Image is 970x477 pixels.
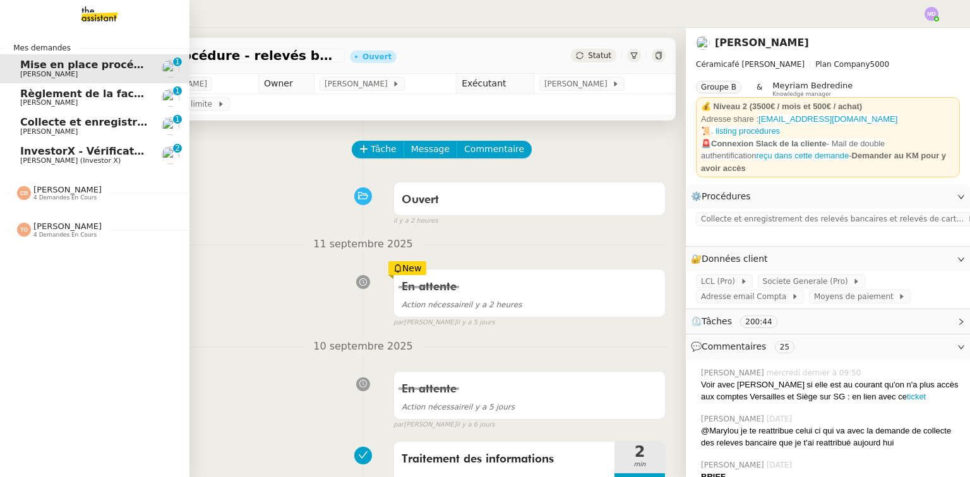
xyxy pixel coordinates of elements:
[402,300,469,309] span: Action nécessaire
[33,185,102,194] span: [PERSON_NAME]
[162,60,179,78] img: users%2F9mvJqJUvllffspLsQzytnd0Nt4c2%2Favatar%2F82da88e3-d90d-4e39-b37d-dcb7941179ae
[702,254,768,264] span: Données client
[740,315,777,328] nz-tag: 200:44
[758,114,897,124] a: [EMAIL_ADDRESS][DOMAIN_NAME]
[907,392,926,401] a: ticket
[763,275,853,288] span: Societe Generale (Pro)
[66,49,340,62] span: Mise en place procédure - relevés bancaires mensuels
[701,113,955,126] div: Adresse share :
[402,281,457,293] span: En attente
[925,7,938,21] img: svg
[402,300,522,309] span: il y a 2 heures
[393,216,438,227] span: il y a 2 heures
[701,102,862,111] strong: 💰 Niveau 2 (3500€ / mois et 500€ / achat)
[614,444,665,459] span: 2
[701,151,946,173] strong: Demander au KM pour y avoir accès
[701,275,740,288] span: LCL (Pro)
[20,116,581,128] span: Collecte et enregistrement des relevés bancaires et relevés de cartes bancaires - septembre 2025
[402,384,457,395] span: En attente
[457,141,532,158] button: Commentaire
[691,189,757,204] span: ⚙️
[17,186,31,200] img: svg
[588,51,611,60] span: Statut
[162,117,179,135] img: users%2F9mvJqJUvllffspLsQzytnd0Nt4c2%2Favatar%2F82da88e3-d90d-4e39-b37d-dcb7941179ae
[814,290,898,303] span: Moyens de paiement
[175,144,180,155] p: 2
[20,145,201,157] span: InvestorX - Vérification des KYC
[701,213,967,225] span: Collecte et enregistrement des relevés bancaires et relevés de cartes bancaires
[696,36,710,50] img: users%2F9mvJqJUvllffspLsQzytnd0Nt4c2%2Favatar%2F82da88e3-d90d-4e39-b37d-dcb7941179ae
[303,236,423,253] span: 11 septembre 2025
[686,334,970,359] div: 💬Commentaires 25
[20,59,329,71] span: Mise en place procédure - relevés bancaires mensuels
[362,53,392,61] div: Ouvert
[402,403,515,411] span: il y a 5 jours
[175,115,180,126] p: 1
[404,141,457,158] button: Message
[33,194,97,201] span: 4 demandes en cours
[173,115,182,124] nz-badge-sup: 1
[702,341,766,351] span: Commentaires
[17,223,31,237] img: svg
[767,413,795,425] span: [DATE]
[457,420,495,430] span: il y a 6 jours
[701,139,711,148] span: 🚨
[402,194,439,206] span: Ouvert
[457,74,534,94] td: Exécutant
[815,60,870,69] span: Plan Company
[701,126,780,136] a: 📜. listing procédures
[457,317,495,328] span: il y a 5 jours
[20,156,121,165] span: [PERSON_NAME] (Investor X)
[772,91,831,98] span: Knowledge manager
[701,138,955,175] div: -
[33,232,97,238] span: 4 demandes en cours
[303,338,423,355] span: 10 septembre 2025
[767,367,864,379] span: mercredi dernier à 09:50
[393,420,404,430] span: par
[393,317,495,328] small: [PERSON_NAME]
[20,88,349,100] span: Règlement de la facture Paris Est Audit - septembre 2025
[715,37,809,49] a: [PERSON_NAME]
[173,86,182,95] nz-badge-sup: 1
[258,74,314,94] td: Owner
[173,144,182,153] nz-badge-sup: 2
[388,261,427,275] div: New
[701,459,767,471] span: [PERSON_NAME]
[696,81,741,93] nz-tag: Groupe B
[686,247,970,271] div: 🔐Données client
[175,57,180,69] p: 1
[702,191,751,201] span: Procédures
[33,221,102,231] span: [PERSON_NAME]
[772,81,853,97] app-user-label: Knowledge manager
[696,60,805,69] span: Céramicafé [PERSON_NAME]
[691,341,799,351] span: 💬
[701,413,767,425] span: [PERSON_NAME]
[325,78,392,90] span: [PERSON_NAME]
[173,57,182,66] nz-badge-sup: 1
[767,459,795,471] span: [DATE]
[757,81,762,97] span: &
[544,78,612,90] span: [PERSON_NAME]
[691,316,787,326] span: ⏲️
[371,142,397,156] span: Tâche
[20,127,78,136] span: [PERSON_NAME]
[393,317,404,328] span: par
[352,141,404,158] button: Tâche
[701,425,960,449] div: @Marylou je te reattribue celui ci qui va avec la demande de collecte des releves bancaire que je...
[686,184,970,209] div: ⚙️Procédures
[464,142,524,156] span: Commentaire
[614,459,665,470] span: min
[870,60,890,69] span: 5000
[411,142,450,156] span: Message
[402,403,469,411] span: Action nécessaire
[20,98,78,107] span: [PERSON_NAME]
[393,420,495,430] small: [PERSON_NAME]
[756,151,849,160] a: reçu dans cette demande
[701,379,960,403] div: Voir avec [PERSON_NAME] si elle est au courant qu'on n'a plus accès aux comptes Versailles et Siè...
[162,146,179,164] img: users%2FUWPTPKITw0gpiMilXqRXG5g9gXH3%2Favatar%2F405ab820-17f5-49fd-8f81-080694535f4d
[686,309,970,334] div: ⏲️Tâches 200:44
[701,290,791,303] span: Adresse email Compta
[711,139,827,148] strong: Connexion Slack de la cliente
[701,367,767,379] span: [PERSON_NAME]
[162,89,179,107] img: users%2FHIWaaSoTa5U8ssS5t403NQMyZZE3%2Favatar%2Fa4be050e-05fa-4f28-bbe7-e7e8e4788720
